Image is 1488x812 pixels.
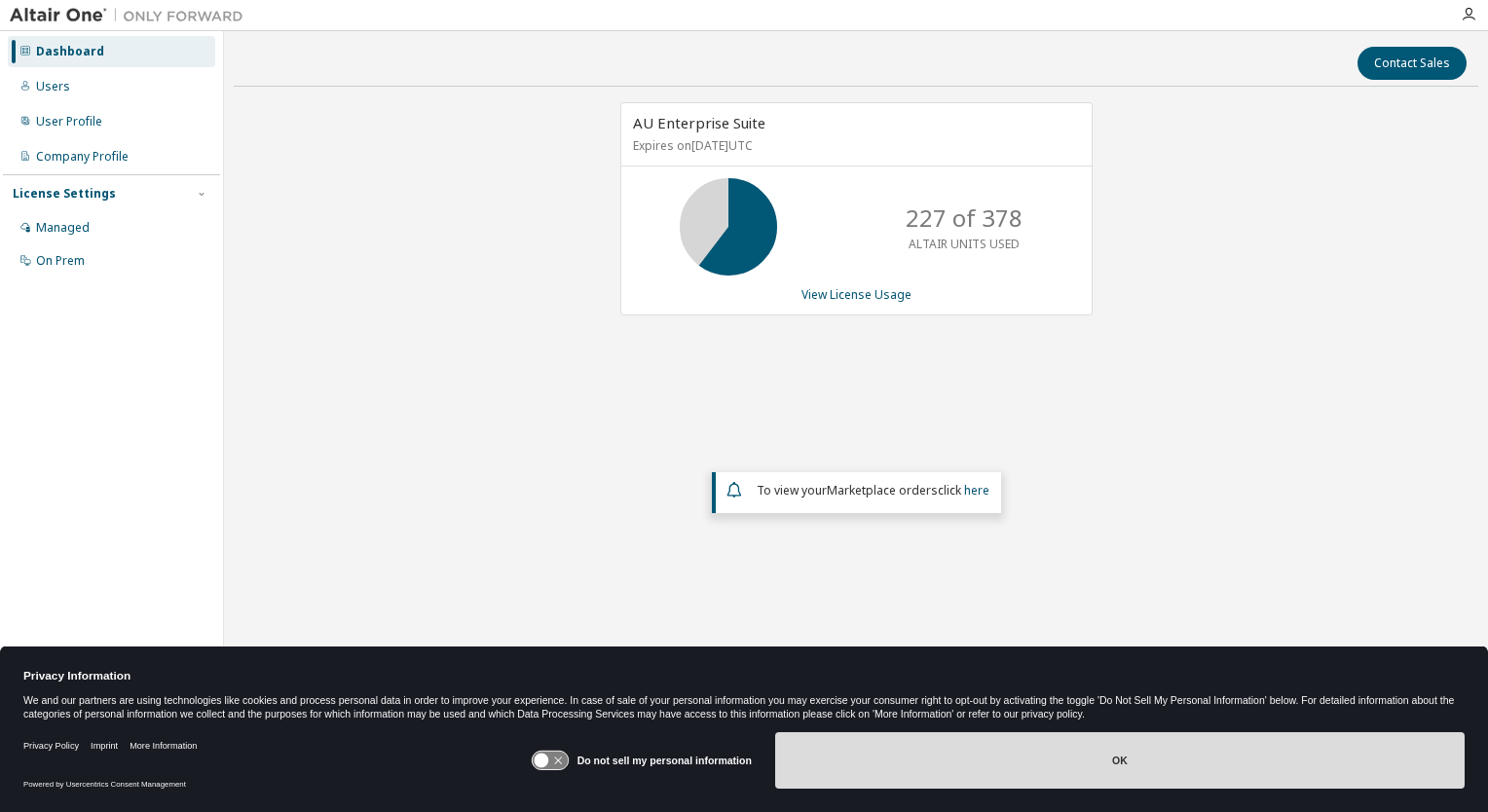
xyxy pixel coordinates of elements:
[36,114,102,129] div: User Profile
[13,186,116,202] div: License Settings
[1358,47,1467,80] button: Contact Sales
[36,79,70,94] div: Users
[633,113,765,132] span: AU Enterprise Suite
[633,137,1075,154] p: Expires on [DATE] UTC
[909,236,1020,252] p: ALTAIR UNITS USED
[36,44,104,59] div: Dashboard
[964,482,989,498] a: here
[906,202,1023,235] p: 227 of 378
[36,253,85,269] div: On Prem
[36,220,90,236] div: Managed
[757,482,989,498] span: To view your click
[36,149,129,165] div: Company Profile
[10,6,253,25] img: Altair One
[801,286,911,303] a: View License Usage
[827,482,938,498] em: Marketplace orders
